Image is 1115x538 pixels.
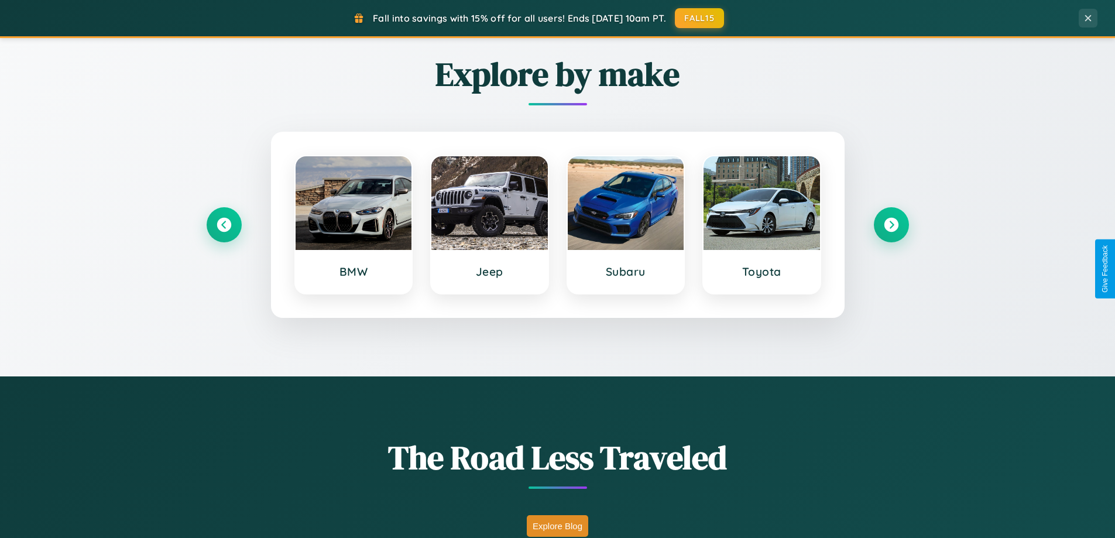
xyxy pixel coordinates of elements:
h3: Toyota [715,265,808,279]
button: Explore Blog [527,515,588,537]
h1: The Road Less Traveled [207,435,909,480]
div: Give Feedback [1101,245,1109,293]
h3: Jeep [443,265,536,279]
h3: Subaru [579,265,673,279]
button: FALL15 [675,8,724,28]
h2: Explore by make [207,52,909,97]
span: Fall into savings with 15% off for all users! Ends [DATE] 10am PT. [373,12,666,24]
h3: BMW [307,265,400,279]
